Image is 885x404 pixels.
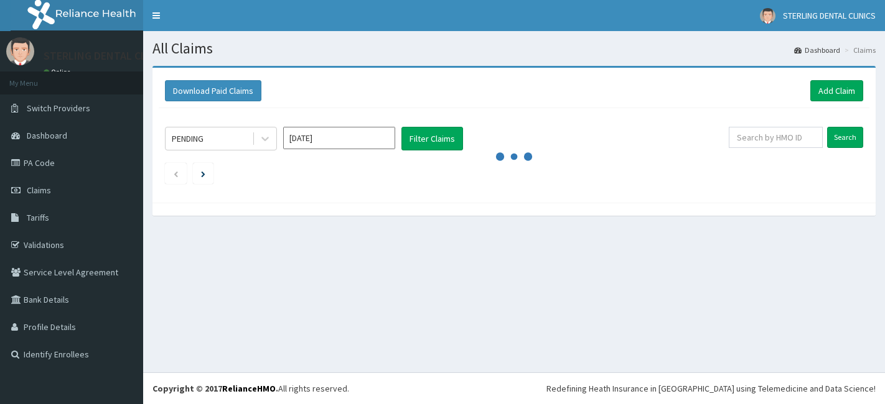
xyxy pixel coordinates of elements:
[172,132,204,145] div: PENDING
[27,185,51,196] span: Claims
[201,168,205,179] a: Next page
[783,10,876,21] span: STERLING DENTAL CLINICS
[27,103,90,114] span: Switch Providers
[283,127,395,149] input: Select Month and Year
[44,50,172,62] p: STERLING DENTAL CLINICS
[841,45,876,55] li: Claims
[173,168,179,179] a: Previous page
[810,80,863,101] a: Add Claim
[165,80,261,101] button: Download Paid Claims
[152,40,876,57] h1: All Claims
[546,382,876,395] div: Redefining Heath Insurance in [GEOGRAPHIC_DATA] using Telemedicine and Data Science!
[760,8,775,24] img: User Image
[143,372,885,404] footer: All rights reserved.
[495,138,533,175] svg: audio-loading
[152,383,278,394] strong: Copyright © 2017 .
[729,127,823,148] input: Search by HMO ID
[827,127,863,148] input: Search
[794,45,840,55] a: Dashboard
[401,127,463,150] button: Filter Claims
[44,68,73,76] a: Online
[222,383,276,394] a: RelianceHMO
[27,130,67,141] span: Dashboard
[27,212,49,223] span: Tariffs
[6,37,34,65] img: User Image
